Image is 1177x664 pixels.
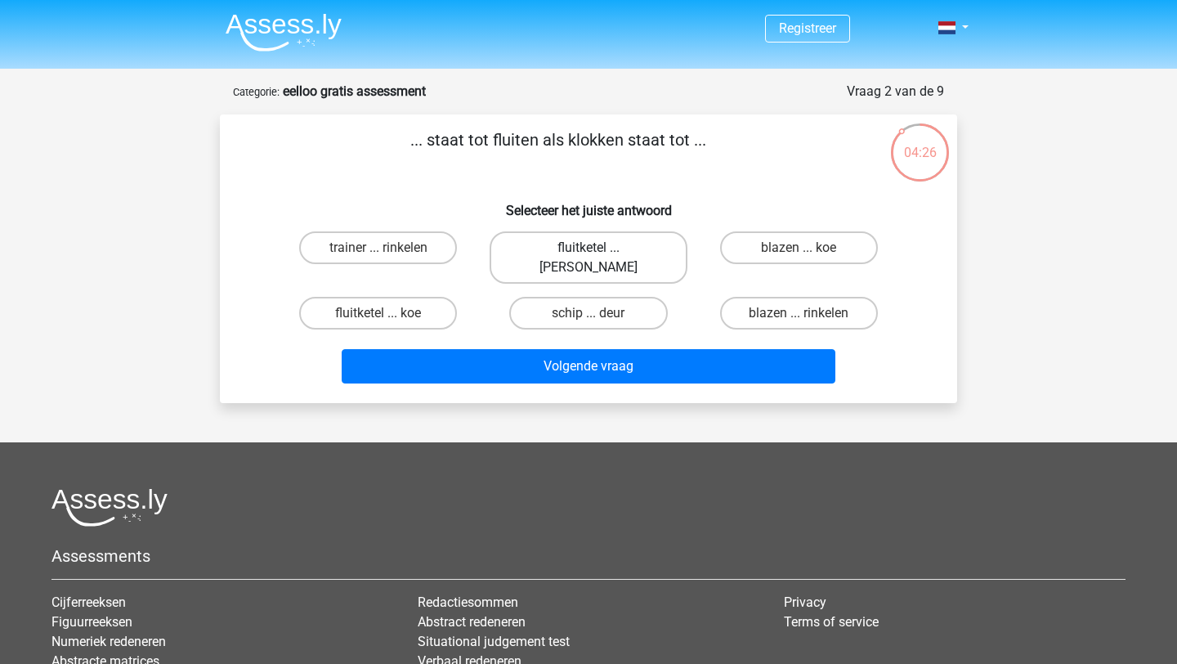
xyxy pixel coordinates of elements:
label: blazen ... rinkelen [720,297,878,330]
a: Privacy [784,594,826,610]
label: fluitketel ... koe [299,297,457,330]
a: Abstract redeneren [418,614,526,630]
a: Registreer [779,20,836,36]
a: Cijferreeksen [51,594,126,610]
label: schip ... deur [509,297,667,330]
a: Numeriek redeneren [51,634,166,649]
img: Assessly logo [51,488,168,527]
a: Redactiesommen [418,594,518,610]
label: trainer ... rinkelen [299,231,457,264]
a: Terms of service [784,614,879,630]
div: 04:26 [889,122,951,163]
label: fluitketel ... [PERSON_NAME] [490,231,687,284]
a: Situational judgement test [418,634,570,649]
button: Volgende vraag [342,349,836,384]
small: Categorie: [233,86,280,98]
label: blazen ... koe [720,231,878,264]
h5: Assessments [51,546,1126,566]
strong: eelloo gratis assessment [283,83,426,99]
div: Vraag 2 van de 9 [847,82,944,101]
p: ... staat tot fluiten als klokken staat tot ... [246,128,870,177]
h6: Selecteer het juiste antwoord [246,190,931,218]
img: Assessly [226,13,342,52]
a: Figuurreeksen [51,614,132,630]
